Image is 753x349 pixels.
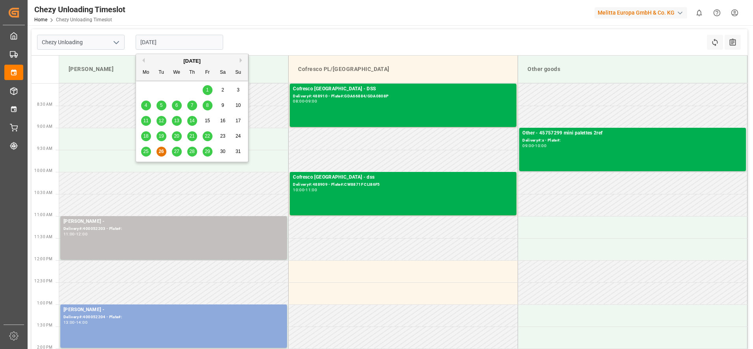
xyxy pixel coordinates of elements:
[37,102,52,106] span: 8:30 AM
[172,147,182,157] div: Choose Wednesday, August 27th, 2025
[37,301,52,305] span: 1:00 PM
[235,118,240,123] span: 17
[34,235,52,239] span: 11:30 AM
[206,103,209,108] span: 8
[143,149,148,154] span: 25
[222,87,224,93] span: 2
[524,62,741,77] div: Other goods
[203,131,212,141] div: Choose Friday, August 22nd, 2025
[37,124,52,129] span: 9:00 AM
[235,149,240,154] span: 31
[690,4,708,22] button: show 0 new notifications
[295,62,511,77] div: Cofresco PL/[GEOGRAPHIC_DATA]
[522,129,743,137] div: Other - 45757299 mini palettes 2ref
[158,133,164,139] span: 19
[595,7,687,19] div: Melitta Europa GmbH & Co. KG
[187,101,197,110] div: Choose Thursday, August 7th, 2025
[534,144,535,147] div: -
[218,147,228,157] div: Choose Saturday, August 30th, 2025
[187,68,197,78] div: Th
[203,116,212,126] div: Choose Friday, August 15th, 2025
[34,213,52,217] span: 11:00 AM
[34,257,52,261] span: 12:00 PM
[34,17,47,22] a: Home
[293,85,513,93] div: Cofresco [GEOGRAPHIC_DATA] - DSS
[157,116,166,126] div: Choose Tuesday, August 12th, 2025
[203,101,212,110] div: Choose Friday, August 8th, 2025
[157,68,166,78] div: Tu
[157,101,166,110] div: Choose Tuesday, August 5th, 2025
[218,68,228,78] div: Sa
[141,131,151,141] div: Choose Monday, August 18th, 2025
[172,116,182,126] div: Choose Wednesday, August 13th, 2025
[233,131,243,141] div: Choose Sunday, August 24th, 2025
[235,133,240,139] span: 24
[205,133,210,139] span: 22
[34,279,52,283] span: 12:30 PM
[189,133,194,139] span: 21
[218,116,228,126] div: Choose Saturday, August 16th, 2025
[293,93,513,100] div: Delivery#:488910 - Plate#:GDA66884/GDA0808P
[75,321,76,324] div: -
[75,232,76,236] div: -
[141,68,151,78] div: Mo
[203,85,212,95] div: Choose Friday, August 1st, 2025
[63,306,284,314] div: [PERSON_NAME] -
[220,149,225,154] span: 30
[304,188,306,192] div: -
[304,99,306,103] div: -
[708,4,726,22] button: Help Center
[160,103,163,108] span: 5
[203,147,212,157] div: Choose Friday, August 29th, 2025
[136,35,223,50] input: DD.MM.YYYY
[235,103,240,108] span: 10
[172,101,182,110] div: Choose Wednesday, August 6th, 2025
[141,101,151,110] div: Choose Monday, August 4th, 2025
[63,321,75,324] div: 13:00
[110,36,122,49] button: open menu
[187,147,197,157] div: Choose Thursday, August 28th, 2025
[63,314,284,321] div: Delivery#:400052204 - Plate#:
[136,57,248,65] div: [DATE]
[240,58,244,63] button: Next Month
[174,118,179,123] span: 13
[140,58,145,63] button: Previous Month
[63,218,284,226] div: [PERSON_NAME] -
[306,99,317,103] div: 09:00
[205,118,210,123] span: 15
[187,131,197,141] div: Choose Thursday, August 21st, 2025
[143,118,148,123] span: 11
[293,174,513,181] div: Cofresco [GEOGRAPHIC_DATA] - dss
[233,116,243,126] div: Choose Sunday, August 17th, 2025
[206,87,209,93] span: 1
[233,68,243,78] div: Su
[63,232,75,236] div: 11:00
[293,188,304,192] div: 10:00
[191,103,194,108] span: 7
[34,4,125,15] div: Chezy Unloading Timeslot
[233,101,243,110] div: Choose Sunday, August 10th, 2025
[522,144,534,147] div: 09:00
[205,149,210,154] span: 29
[145,103,147,108] span: 4
[189,118,194,123] span: 14
[189,149,194,154] span: 28
[233,147,243,157] div: Choose Sunday, August 31st, 2025
[218,131,228,141] div: Choose Saturday, August 23rd, 2025
[535,144,546,147] div: 10:00
[522,137,743,144] div: Delivery#:x - Plate#:
[237,87,240,93] span: 3
[157,147,166,157] div: Choose Tuesday, August 26th, 2025
[293,99,304,103] div: 08:00
[157,131,166,141] div: Choose Tuesday, August 19th, 2025
[220,133,225,139] span: 23
[595,5,690,20] button: Melitta Europa GmbH & Co. KG
[293,181,513,188] div: Delivery#:488909 - Plate#:CW8871F CLI86F5
[187,116,197,126] div: Choose Thursday, August 14th, 2025
[76,321,88,324] div: 14:00
[37,146,52,151] span: 9:30 AM
[174,149,179,154] span: 27
[220,118,225,123] span: 16
[65,62,282,77] div: [PERSON_NAME]
[218,85,228,95] div: Choose Saturday, August 2nd, 2025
